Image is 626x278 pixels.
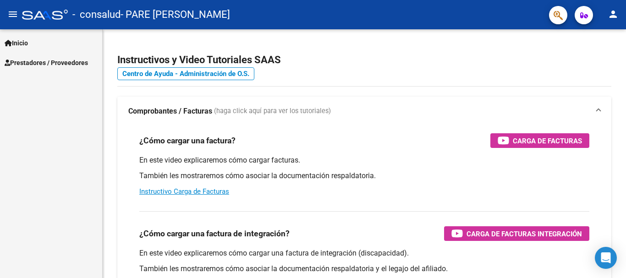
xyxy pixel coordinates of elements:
span: Carga de Facturas Integración [467,228,582,240]
span: Prestadores / Proveedores [5,58,88,68]
mat-expansion-panel-header: Comprobantes / Facturas (haga click aquí para ver los tutoriales) [117,97,611,126]
span: - PARE [PERSON_NAME] [121,5,230,25]
strong: Comprobantes / Facturas [128,106,212,116]
p: En este video explicaremos cómo cargar una factura de integración (discapacidad). [139,248,589,258]
span: - consalud [72,5,121,25]
h3: ¿Cómo cargar una factura? [139,134,236,147]
mat-icon: menu [7,9,18,20]
div: Open Intercom Messenger [595,247,617,269]
button: Carga de Facturas Integración [444,226,589,241]
span: (haga click aquí para ver los tutoriales) [214,106,331,116]
p: En este video explicaremos cómo cargar facturas. [139,155,589,165]
mat-icon: person [608,9,619,20]
a: Centro de Ayuda - Administración de O.S. [117,67,254,80]
span: Carga de Facturas [513,135,582,147]
p: También les mostraremos cómo asociar la documentación respaldatoria. [139,171,589,181]
p: También les mostraremos cómo asociar la documentación respaldatoria y el legajo del afiliado. [139,264,589,274]
h2: Instructivos y Video Tutoriales SAAS [117,51,611,69]
a: Instructivo Carga de Facturas [139,187,229,196]
span: Inicio [5,38,28,48]
h3: ¿Cómo cargar una factura de integración? [139,227,290,240]
button: Carga de Facturas [490,133,589,148]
